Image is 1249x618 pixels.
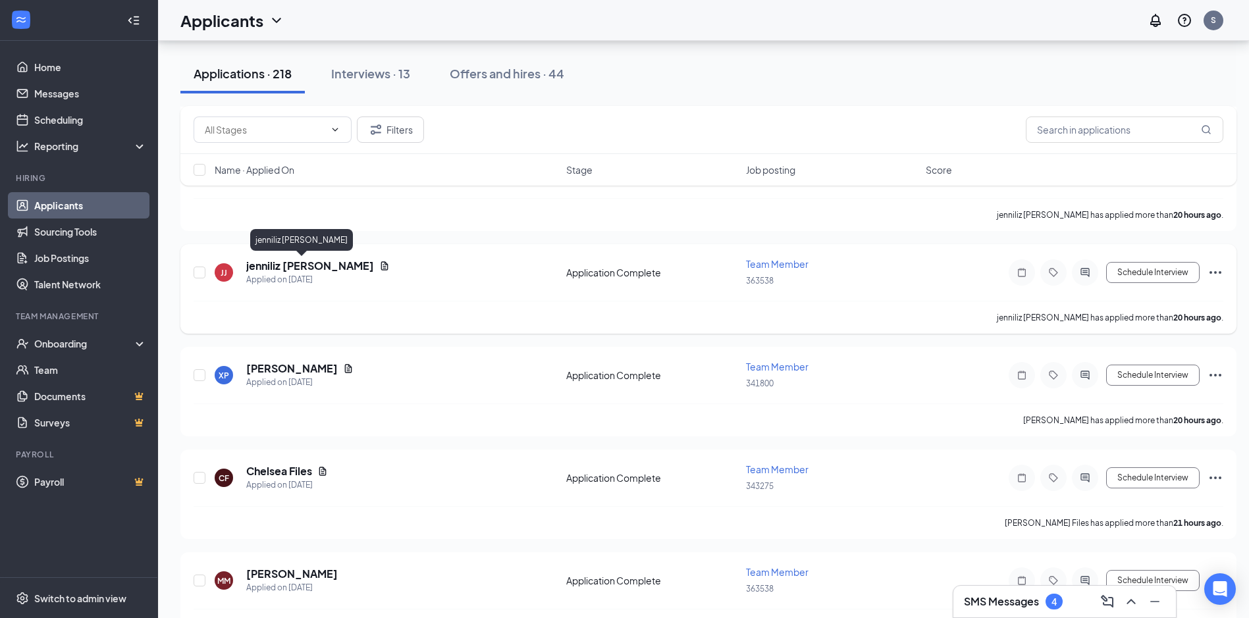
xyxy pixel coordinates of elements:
h5: [PERSON_NAME] [246,361,338,376]
svg: Settings [16,592,29,605]
p: jenniliz [PERSON_NAME] has applied more than . [997,209,1223,220]
svg: UserCheck [16,337,29,350]
div: Payroll [16,449,144,460]
div: Interviews · 13 [331,65,410,82]
div: S [1211,14,1216,26]
div: Application Complete [566,266,738,279]
a: Talent Network [34,271,147,297]
svg: Tag [1046,473,1061,483]
svg: ActiveChat [1077,267,1093,278]
h1: Applicants [180,9,263,32]
span: Team Member [746,361,809,373]
div: MM [217,575,230,586]
svg: ChevronUp [1123,594,1139,609]
div: Applied on [DATE] [246,273,390,286]
h5: Chelsea Files [246,464,312,478]
svg: Ellipses [1208,265,1223,280]
div: Onboarding [34,337,136,350]
span: 363538 [746,584,774,594]
div: JJ [221,267,227,278]
a: Sourcing Tools [34,219,147,245]
svg: Note [1014,267,1030,278]
b: 20 hours ago [1173,210,1221,220]
input: Search in applications [1026,116,1223,143]
svg: ChevronDown [269,13,284,28]
div: 4 [1051,596,1057,607]
div: jenniliz [PERSON_NAME] [250,229,353,251]
div: Application Complete [566,369,738,382]
a: DocumentsCrown [34,383,147,409]
svg: ChevronDown [330,124,340,135]
svg: Ellipses [1208,573,1223,588]
div: Reporting [34,140,147,153]
svg: ComposeMessage [1100,594,1115,609]
button: ComposeMessage [1097,591,1118,612]
svg: Note [1014,575,1030,586]
h3: SMS Messages [964,594,1039,609]
button: Schedule Interview [1106,262,1200,283]
svg: Analysis [16,140,29,153]
svg: WorkstreamLogo [14,13,28,26]
div: CF [219,473,229,484]
a: Applicants [34,192,147,219]
a: SurveysCrown [34,409,147,436]
div: Applied on [DATE] [246,478,328,492]
svg: Ellipses [1208,367,1223,383]
button: Schedule Interview [1106,570,1200,591]
div: Applied on [DATE] [246,581,338,594]
svg: Document [379,261,390,271]
h5: [PERSON_NAME] [246,567,338,581]
input: All Stages [205,122,325,137]
a: Messages [34,80,147,107]
svg: Note [1014,370,1030,380]
svg: MagnifyingGlass [1201,124,1211,135]
svg: Notifications [1148,13,1163,28]
svg: Tag [1046,370,1061,380]
svg: Ellipses [1208,470,1223,486]
b: 21 hours ago [1173,518,1221,528]
a: Scheduling [34,107,147,133]
span: Team Member [746,463,809,475]
p: [PERSON_NAME] Files has applied more than . [1005,517,1223,528]
span: 341800 [746,378,774,388]
h5: jenniliz [PERSON_NAME] [246,259,374,273]
div: Switch to admin view [34,592,126,605]
div: Application Complete [566,471,738,484]
div: Applications · 218 [194,65,292,82]
svg: Minimize [1147,594,1163,609]
span: 343275 [746,481,774,491]
svg: Note [1014,473,1030,483]
button: Minimize [1144,591,1165,612]
div: Open Intercom Messenger [1204,573,1236,605]
a: PayrollCrown [34,469,147,495]
p: jenniliz [PERSON_NAME] has applied more than . [997,312,1223,323]
span: Stage [566,163,593,176]
svg: Tag [1046,267,1061,278]
svg: Document [317,466,328,476]
span: Name · Applied On [215,163,294,176]
div: Application Complete [566,574,738,587]
div: Applied on [DATE] [246,376,354,389]
svg: Tag [1046,575,1061,586]
button: Filter Filters [357,116,424,143]
button: Schedule Interview [1106,365,1200,386]
svg: ActiveChat [1077,370,1093,380]
b: 20 hours ago [1173,415,1221,425]
span: 363538 [746,276,774,286]
div: Hiring [16,172,144,184]
svg: QuestionInfo [1177,13,1192,28]
a: Home [34,54,147,80]
span: Score [926,163,952,176]
div: Offers and hires · 44 [450,65,564,82]
p: [PERSON_NAME] has applied more than . [1023,415,1223,426]
div: Team Management [16,311,144,322]
span: Job posting [746,163,795,176]
a: Job Postings [34,245,147,271]
div: XP [219,370,229,381]
span: Team Member [746,566,809,578]
svg: Filter [368,122,384,138]
svg: Collapse [127,14,140,27]
svg: ActiveChat [1077,575,1093,586]
a: Team [34,357,147,383]
b: 20 hours ago [1173,313,1221,322]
